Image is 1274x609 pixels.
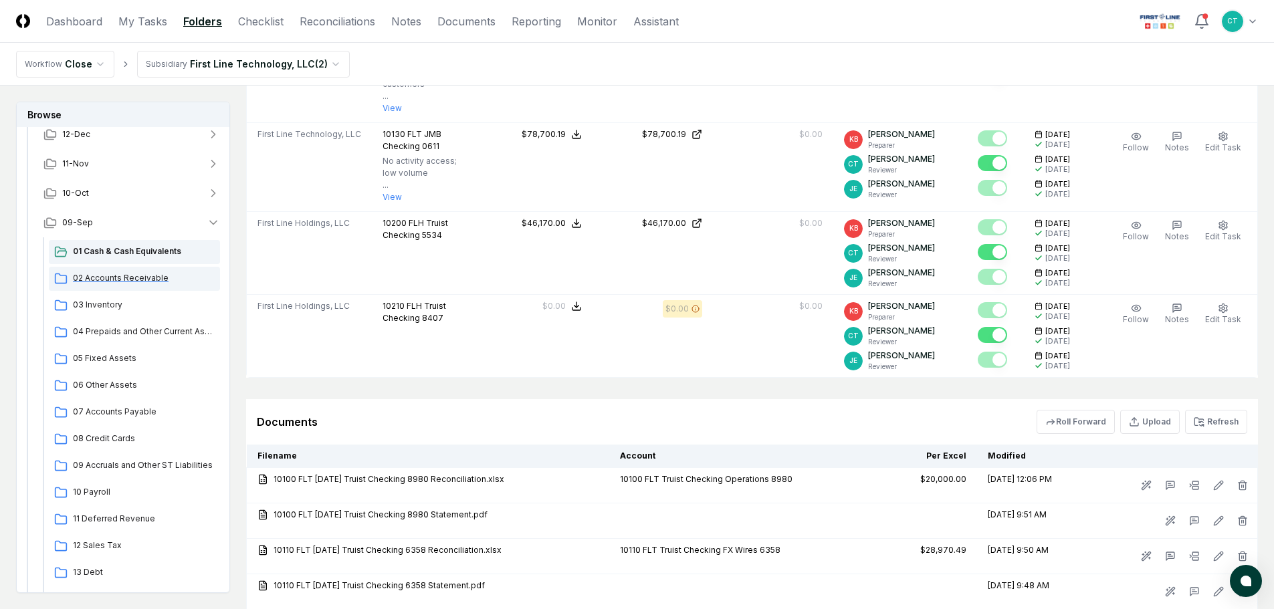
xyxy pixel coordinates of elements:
[146,58,187,70] div: Subsidiary
[1162,128,1192,156] button: Notes
[920,544,966,556] div: $28,970.49
[868,267,935,279] p: [PERSON_NAME]
[1045,336,1070,346] div: [DATE]
[17,102,229,127] h3: Browse
[1202,300,1244,328] button: Edit Task
[849,134,858,144] span: KB
[868,128,935,140] p: [PERSON_NAME]
[1220,9,1245,33] button: CT
[62,217,93,229] span: 09-Sep
[1045,130,1070,140] span: [DATE]
[1045,253,1070,263] div: [DATE]
[1230,565,1262,597] button: atlas-launcher
[383,301,405,311] span: 10210
[1205,142,1241,152] span: Edit Task
[383,102,402,114] button: View
[849,356,857,366] span: JE
[33,208,231,237] button: 09-Sep
[848,159,859,169] span: CT
[62,187,89,199] span: 10-Oct
[49,427,220,451] a: 08 Credit Cards
[73,459,215,471] span: 09 Accruals and Other ST Liabilities
[391,13,421,29] a: Notes
[383,218,407,228] span: 10200
[1123,314,1149,324] span: Follow
[1045,179,1070,189] span: [DATE]
[868,254,935,264] p: Reviewer
[868,140,935,150] p: Preparer
[857,445,977,468] th: Per Excel
[383,191,402,203] button: View
[257,300,350,312] span: First Line Holdings, LLC
[603,128,702,140] a: $78,700.19
[49,481,220,505] a: 10 Payroll
[16,14,30,28] img: Logo
[257,580,599,592] a: 10110 FLT [DATE] Truist Checking 6358 Statement.pdf
[868,337,935,347] p: Reviewer
[849,273,857,283] span: JE
[920,473,966,485] div: $20,000.00
[978,219,1007,235] button: Mark complete
[73,299,215,311] span: 03 Inventory
[603,217,702,229] a: $46,170.00
[577,13,617,29] a: Monitor
[978,327,1007,343] button: Mark complete
[1045,301,1070,312] span: [DATE]
[868,325,935,337] p: [PERSON_NAME]
[33,120,231,149] button: 12-Dec
[542,300,566,312] div: $0.00
[868,362,935,372] p: Reviewer
[868,153,935,165] p: [PERSON_NAME]
[257,473,599,485] a: 10100 FLT [DATE] Truist Checking 8980 Reconciliation.xlsx
[73,406,215,418] span: 07 Accounts Payable
[1202,217,1244,245] button: Edit Task
[49,293,220,318] a: 03 Inventory
[257,544,599,556] a: 10110 FLT [DATE] Truist Checking 6358 Reconciliation.xlsx
[620,544,846,556] div: 10110 FLT Truist Checking FX Wires 6358
[33,149,231,178] button: 11-Nov
[383,218,448,240] span: FLH Truist Checking 5534
[542,300,582,312] button: $0.00
[73,513,215,525] span: 11 Deferred Revenue
[73,326,215,338] span: 04 Prepaids and Other Current Assets
[665,303,689,315] div: $0.00
[1045,243,1070,253] span: [DATE]
[849,223,858,233] span: KB
[1165,142,1189,152] span: Notes
[522,128,566,140] div: $78,700.19
[1165,314,1189,324] span: Notes
[1045,278,1070,288] div: [DATE]
[1165,231,1189,241] span: Notes
[868,217,935,229] p: [PERSON_NAME]
[49,240,220,264] a: 01 Cash & Cash Equivalents
[257,217,350,229] span: First Line Holdings, LLC
[799,128,823,140] div: $0.00
[1120,128,1152,156] button: Follow
[849,306,858,316] span: KB
[977,503,1086,539] td: [DATE] 9:51 AM
[1045,219,1070,229] span: [DATE]
[522,217,582,229] button: $46,170.00
[1120,410,1180,434] button: Upload
[1205,314,1241,324] span: Edit Task
[257,128,361,140] span: First Line Technology, LLC
[977,445,1086,468] th: Modified
[257,509,599,521] a: 10100 FLT [DATE] Truist Checking 8980 Statement.pdf
[1045,268,1070,278] span: [DATE]
[73,566,215,578] span: 13 Debt
[868,350,935,362] p: [PERSON_NAME]
[49,320,220,344] a: 04 Prepaids and Other Current Assets
[16,51,350,78] nav: breadcrumb
[25,58,62,70] div: Workflow
[1045,312,1070,322] div: [DATE]
[73,539,215,552] span: 12 Sales Tax
[73,379,215,391] span: 06 Other Assets
[238,13,284,29] a: Checklist
[383,129,441,151] span: FLT JMB Checking 0611
[1185,410,1247,434] button: Refresh
[49,454,220,478] a: 09 Accruals and Other ST Liabilities
[73,486,215,498] span: 10 Payroll
[868,178,935,190] p: [PERSON_NAME]
[977,539,1086,574] td: [DATE] 9:50 AM
[1037,410,1115,434] button: Roll Forward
